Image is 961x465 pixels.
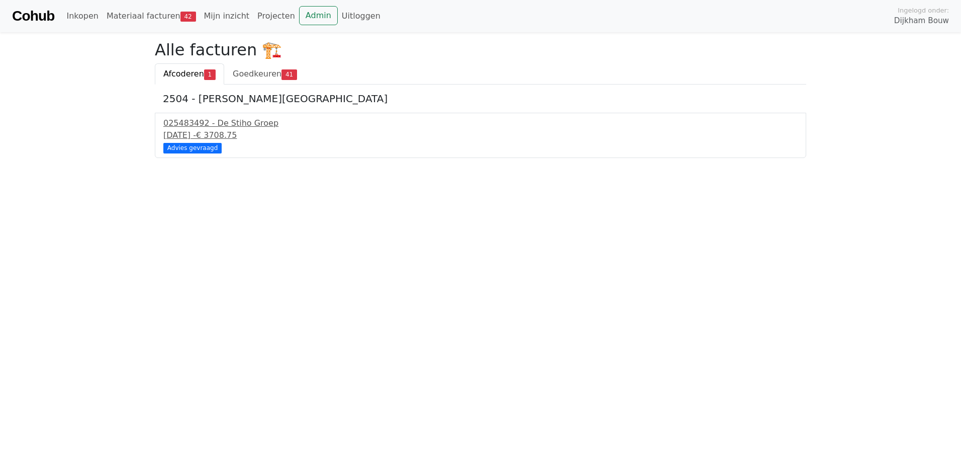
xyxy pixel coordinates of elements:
[253,6,299,26] a: Projecten
[233,69,281,79] span: Goedkeuren
[12,4,54,28] a: Cohub
[163,117,798,129] div: 025483492 - De Stiho Groep
[338,6,385,26] a: Uitloggen
[155,40,806,59] h2: Alle facturen 🏗️
[299,6,338,25] a: Admin
[898,6,949,15] span: Ingelogd onder:
[103,6,200,26] a: Materiaal facturen42
[224,63,306,85] a: Goedkeuren41
[163,129,798,141] div: [DATE] -
[163,117,798,152] a: 025483492 - De Stiho Groep[DATE] -€ 3708.75 Advies gevraagd
[204,69,216,80] span: 1
[62,6,102,26] a: Inkopen
[155,63,224,85] a: Afcoderen1
[163,93,798,105] h5: 2504 - [PERSON_NAME][GEOGRAPHIC_DATA]
[281,69,297,80] span: 41
[894,15,949,27] span: Dijkham Bouw
[163,143,222,153] div: Advies gevraagd
[180,12,196,22] span: 42
[163,69,204,79] span: Afcoderen
[200,6,254,26] a: Mijn inzicht
[196,130,237,140] span: € 3708.75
